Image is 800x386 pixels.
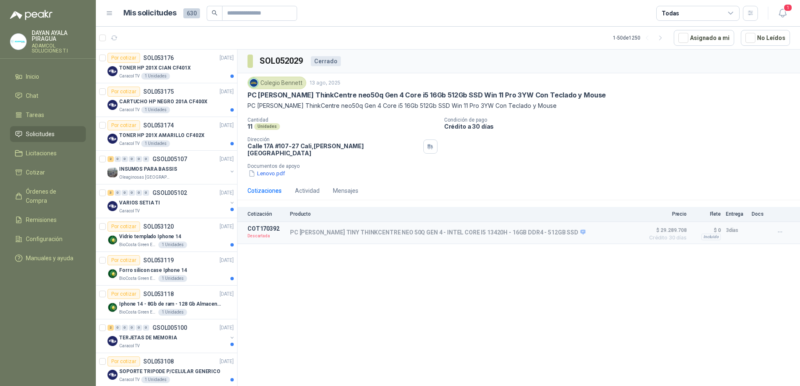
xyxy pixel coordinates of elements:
[96,218,237,252] a: Por cotizarSOL053120[DATE] Company LogoVidrio templado Iphone 14BioCosta Green Energy S.A.S1 Unid...
[123,7,177,19] h1: Mis solicitudes
[783,4,792,12] span: 1
[247,186,282,195] div: Cotizaciones
[247,142,420,157] p: Calle 17A #107-27 Cali , [PERSON_NAME][GEOGRAPHIC_DATA]
[311,56,341,66] div: Cerrado
[107,325,114,331] div: 2
[674,30,734,46] button: Asignado a mi
[212,10,217,16] span: search
[107,100,117,110] img: Company Logo
[115,325,121,331] div: 0
[96,50,237,83] a: Por cotizarSOL053176[DATE] Company LogoTONER HP 201X CIAN CF401XCaracol TV1 Unidades
[141,376,170,383] div: 1 Unidades
[247,169,286,178] button: Lenovo.pdf
[249,78,258,87] img: Company Logo
[107,323,235,349] a: 2 0 0 0 0 0 GSOL005100[DATE] Company LogoTERJETAS DE MEMORIACaracol TV
[136,156,142,162] div: 0
[119,174,172,181] p: Oleaginosas [GEOGRAPHIC_DATA][PERSON_NAME]
[333,186,358,195] div: Mensajes
[247,211,285,217] p: Cotización
[158,275,187,282] div: 1 Unidades
[115,190,121,196] div: 0
[107,255,140,265] div: Por cotizar
[247,101,790,110] p: PC [PERSON_NAME] ThinkCentre neo50q Gen 4 Core i5 16Gb 512Gb SSD Win 11 Pro 3YW Con Teclado y Mouse
[143,89,174,95] p: SOL053175
[143,325,149,331] div: 0
[247,117,437,123] p: Cantidad
[775,6,790,21] button: 1
[119,368,220,376] p: SOPORTE TRIPODE P/CELULAR GENERICO
[107,167,117,177] img: Company Logo
[107,222,140,232] div: Por cotizar
[107,269,117,279] img: Company Logo
[143,122,174,128] p: SOL053174
[26,91,38,100] span: Chat
[129,325,135,331] div: 0
[726,211,747,217] p: Entrega
[692,211,721,217] p: Flete
[107,370,117,380] img: Company Logo
[220,54,234,62] p: [DATE]
[119,73,140,80] p: Caracol TV
[701,234,721,240] div: Incluido
[107,336,117,346] img: Company Logo
[260,55,304,67] h3: SOL052029
[107,134,117,144] img: Company Logo
[158,309,187,316] div: 1 Unidades
[247,137,420,142] p: Dirección
[247,163,797,169] p: Documentos de apoyo
[10,212,86,228] a: Remisiones
[220,257,234,264] p: [DATE]
[141,107,170,113] div: 1 Unidades
[96,286,237,319] a: Por cotizarSOL053118[DATE] Company LogoIphone 14 - 8Gb de ram - 128 Gb AlmacenamientoBioCosta Gre...
[119,343,140,349] p: Caracol TV
[96,117,237,151] a: Por cotizarSOL053174[DATE] Company LogoTONER HP 201X AMARILLO CF402XCaracol TV1 Unidades
[122,325,128,331] div: 0
[119,233,181,241] p: Vidrio templado Iphone 14
[220,155,234,163] p: [DATE]
[122,156,128,162] div: 0
[119,266,187,274] p: Forro silicon case Iphone 14
[119,300,223,308] p: Iphone 14 - 8Gb de ram - 128 Gb Almacenamiento
[152,156,187,162] p: GSOL005107
[726,225,747,235] p: 3 días
[107,201,117,211] img: Company Logo
[752,211,768,217] p: Docs
[26,72,39,81] span: Inicio
[10,145,86,161] a: Licitaciones
[26,234,62,244] span: Configuración
[247,77,306,89] div: Colegio Bennett
[26,254,73,263] span: Manuales y ayuda
[10,231,86,247] a: Configuración
[10,250,86,266] a: Manuales y ayuda
[119,165,177,173] p: INSUMOS PARA BASSIS
[290,229,585,237] p: PC [PERSON_NAME] TINY THINKCENTRE NEO 50Q GEN 4 - INTEL CORE I5 13420H - 16GB DDR4 - 512GB SSD
[136,325,142,331] div: 0
[220,189,234,197] p: [DATE]
[107,66,117,76] img: Company Logo
[645,225,687,235] span: $ 29.289.708
[10,184,86,209] a: Órdenes de Compra
[645,211,687,217] p: Precio
[119,309,157,316] p: BioCosta Green Energy S.A.S
[152,190,187,196] p: GSOL005102
[692,225,721,235] p: $ 0
[10,10,52,20] img: Logo peakr
[143,156,149,162] div: 0
[310,79,340,87] p: 13 ago, 2025
[26,129,55,139] span: Solicitudes
[247,232,285,240] p: Descartada
[10,69,86,85] a: Inicio
[119,199,160,207] p: VARIOS SETIA TI
[107,87,140,97] div: Por cotizar
[10,88,86,104] a: Chat
[122,190,128,196] div: 0
[119,208,140,214] p: Caracol TV
[247,123,252,130] p: 11
[290,211,640,217] p: Producto
[107,289,140,299] div: Por cotizar
[220,290,234,298] p: [DATE]
[129,190,135,196] div: 0
[143,190,149,196] div: 0
[247,91,606,100] p: PC [PERSON_NAME] ThinkCentre neo50q Gen 4 Core i5 16Gb 512Gb SSD Win 11 Pro 3YW Con Teclado y Mouse
[129,156,135,162] div: 0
